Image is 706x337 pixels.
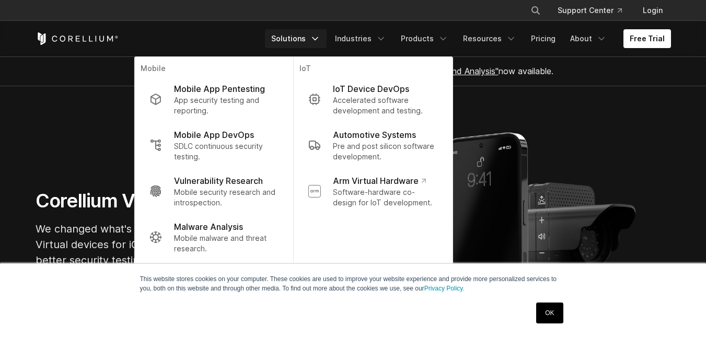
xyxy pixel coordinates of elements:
p: Mobile malware and threat research. [174,233,278,254]
p: Mobile security research and introspection. [174,187,278,208]
p: We changed what's possible, so you can build what's next. Virtual devices for iOS, Android, and A... [36,221,349,268]
a: Support Center [549,1,630,20]
p: Accelerated software development and testing. [333,95,437,116]
a: About [564,29,613,48]
a: Free Trial [623,29,671,48]
a: Arm Virtual Hardware Software-hardware co-design for IoT development. [299,168,446,214]
p: This website stores cookies on your computer. These cookies are used to improve your website expe... [140,274,566,293]
div: Navigation Menu [265,29,671,48]
p: Arm Virtual Hardware [333,175,425,187]
a: Resources [457,29,523,48]
p: Mobile App DevOps [174,129,254,141]
a: Industries [329,29,392,48]
p: IoT Device DevOps [333,83,409,95]
a: Mobile App Pentesting App security testing and reporting. [141,76,286,122]
a: Corellium Home [36,32,119,45]
p: Software-hardware co-design for IoT development. [333,187,437,208]
a: OK [536,303,563,323]
p: Automotive Systems [333,129,416,141]
p: IoT [299,63,446,76]
p: App security testing and reporting. [174,95,278,116]
a: Mobile App DevOps SDLC continuous security testing. [141,122,286,168]
p: Vulnerability Research [174,175,263,187]
p: Malware Analysis [174,220,243,233]
button: Search [526,1,545,20]
a: Login [634,1,671,20]
a: Automotive Systems Pre and post silicon software development. [299,122,446,168]
p: Mobile [141,63,286,76]
a: Vulnerability Research Mobile security research and introspection. [141,168,286,214]
a: Products [395,29,455,48]
a: Pricing [525,29,562,48]
a: Privacy Policy. [424,285,465,292]
a: Solutions [265,29,327,48]
p: Pre and post silicon software development. [333,141,437,162]
a: Malware Analysis Mobile malware and threat research. [141,214,286,260]
div: Navigation Menu [518,1,671,20]
a: IoT Device DevOps Accelerated software development and testing. [299,76,446,122]
h1: Corellium Virtual Hardware [36,189,349,213]
p: SDLC continuous security testing. [174,141,278,162]
p: Mobile App Pentesting [174,83,265,95]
